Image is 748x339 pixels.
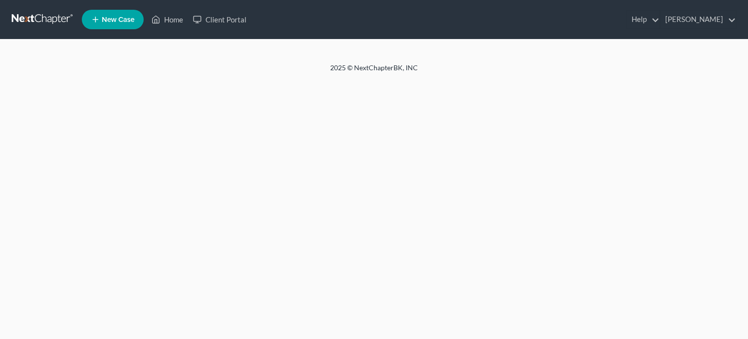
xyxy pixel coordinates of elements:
a: [PERSON_NAME] [660,11,736,28]
div: 2025 © NextChapterBK, INC [96,63,652,80]
new-legal-case-button: New Case [82,10,144,29]
a: Home [147,11,188,28]
a: Help [627,11,659,28]
a: Client Portal [188,11,251,28]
